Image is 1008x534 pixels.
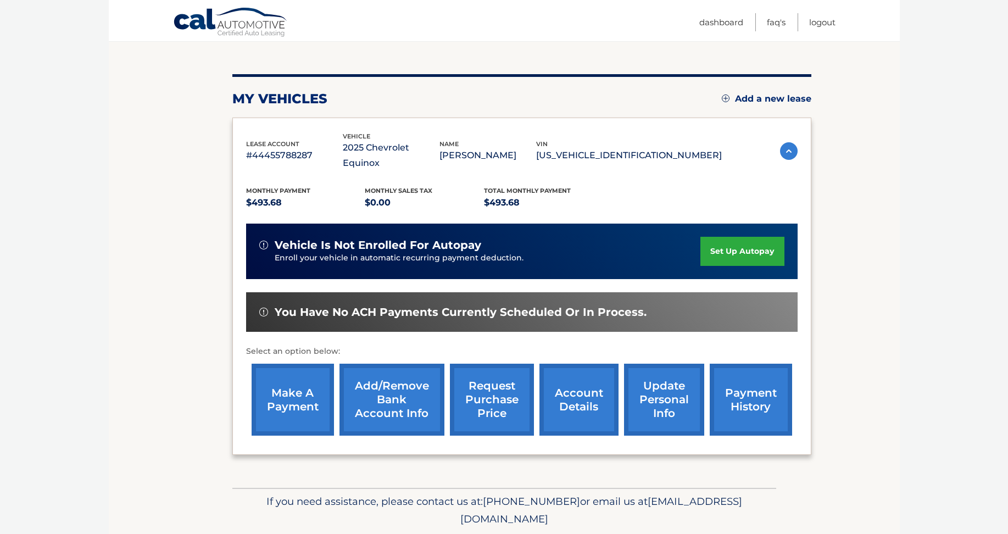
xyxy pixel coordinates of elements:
[700,237,784,266] a: set up autopay
[343,132,370,140] span: vehicle
[536,140,548,148] span: vin
[767,13,786,31] a: FAQ's
[275,238,481,252] span: vehicle is not enrolled for autopay
[259,241,268,249] img: alert-white.svg
[699,13,743,31] a: Dashboard
[722,94,729,102] img: add.svg
[439,140,459,148] span: name
[252,364,334,436] a: make a payment
[339,364,444,436] a: Add/Remove bank account info
[809,13,836,31] a: Logout
[343,140,439,171] p: 2025 Chevrolet Equinox
[365,187,432,194] span: Monthly sales Tax
[246,195,365,210] p: $493.68
[275,252,701,264] p: Enroll your vehicle in automatic recurring payment deduction.
[246,148,343,163] p: #44455788287
[275,305,647,319] span: You have no ACH payments currently scheduled or in process.
[232,91,327,107] h2: my vehicles
[710,364,792,436] a: payment history
[240,493,769,528] p: If you need assistance, please contact us at: or email us at
[460,495,742,525] span: [EMAIL_ADDRESS][DOMAIN_NAME]
[246,345,798,358] p: Select an option below:
[539,364,619,436] a: account details
[483,495,580,508] span: [PHONE_NUMBER]
[173,7,288,39] a: Cal Automotive
[722,93,811,104] a: Add a new lease
[624,364,704,436] a: update personal info
[365,195,484,210] p: $0.00
[246,140,299,148] span: lease account
[536,148,722,163] p: [US_VEHICLE_IDENTIFICATION_NUMBER]
[450,364,534,436] a: request purchase price
[780,142,798,160] img: accordion-active.svg
[439,148,536,163] p: [PERSON_NAME]
[259,308,268,316] img: alert-white.svg
[484,195,603,210] p: $493.68
[484,187,571,194] span: Total Monthly Payment
[246,187,310,194] span: Monthly Payment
